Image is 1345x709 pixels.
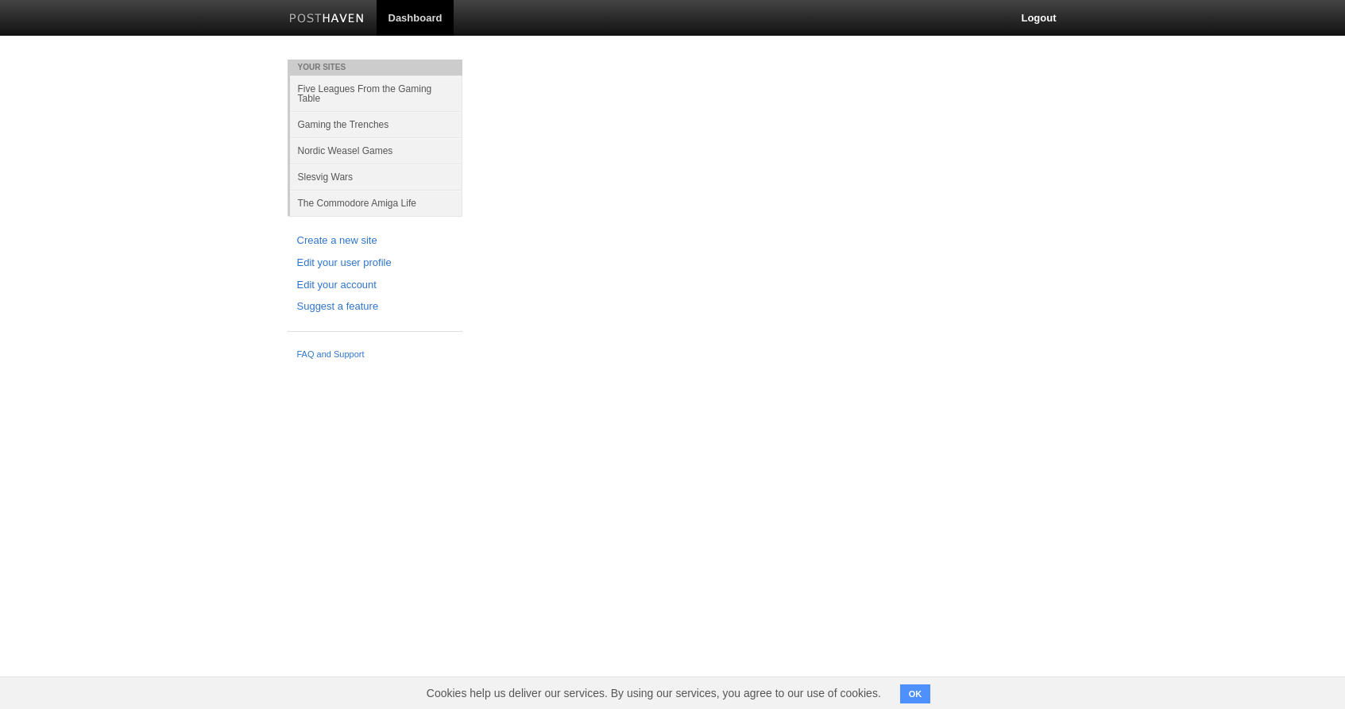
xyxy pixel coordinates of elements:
a: Slesvig Wars [290,164,462,190]
a: FAQ and Support [297,348,453,362]
a: Five Leagues From the Gaming Table [290,75,462,111]
button: OK [900,684,931,703]
a: Edit your user profile [297,255,453,272]
a: The Commodore Amiga Life [290,190,462,216]
a: Nordic Weasel Games [290,137,462,164]
li: Your Sites [288,60,462,75]
a: Suggest a feature [297,299,453,315]
a: Create a new site [297,233,453,249]
span: Cookies help us deliver our services. By using our services, you agree to our use of cookies. [411,677,897,709]
a: Gaming the Trenches [290,111,462,137]
a: Edit your account [297,277,453,294]
img: Posthaven-bar [289,13,365,25]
